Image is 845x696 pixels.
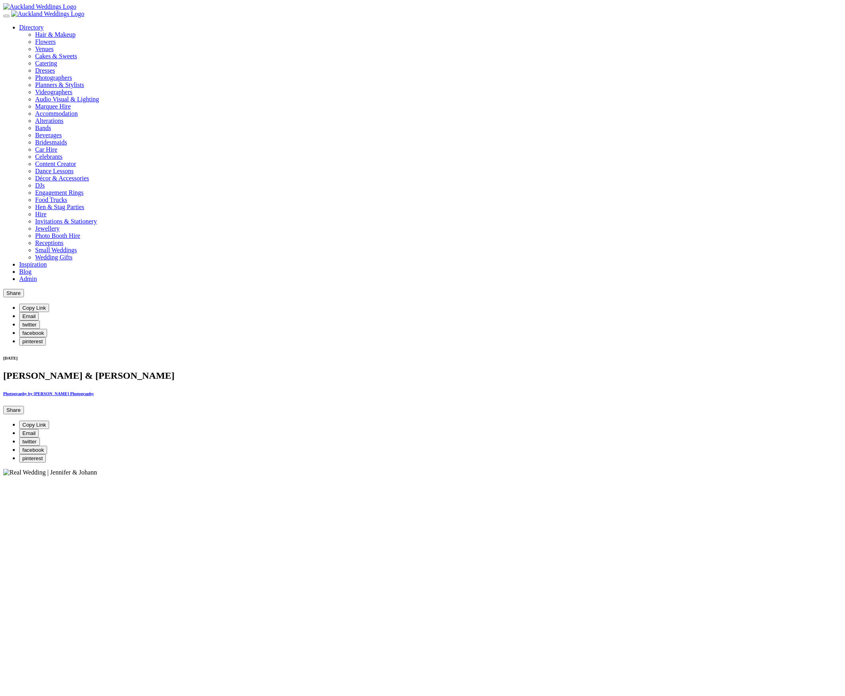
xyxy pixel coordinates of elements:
h1: [PERSON_NAME] & [PERSON_NAME] [3,370,842,381]
a: Alterations [35,117,63,124]
a: Small Weddings [35,247,77,253]
a: Wedding Gifts [35,254,72,261]
h6: [DATE] [3,356,842,360]
ul: Share [3,304,842,346]
a: Jewellery [35,225,59,232]
button: Copy Link [19,421,49,429]
a: Celebrants [35,153,62,160]
a: Flowers [35,38,842,45]
button: Share [3,289,24,297]
button: Email [19,429,39,437]
button: facebook [19,329,47,337]
a: Receptions [35,239,63,246]
a: Videographers [35,89,842,96]
a: Audio Visual & Lighting [35,96,842,103]
a: Car Hire [35,146,57,153]
a: Food Trucks [35,196,67,203]
a: Content Creator [35,160,76,167]
a: Admin [19,275,37,282]
a: Inspiration [19,261,47,268]
span: Share [6,407,21,413]
span: Share [6,290,21,296]
a: Planners & Stylists [35,81,842,89]
button: Menu [3,15,10,17]
a: Dresses [35,67,842,74]
a: Venues [35,45,842,53]
img: Auckland Weddings Logo [11,10,84,18]
a: Hair & Makeup [35,31,842,38]
button: facebook [19,446,47,454]
ul: Share [3,421,842,463]
button: twitter [19,437,40,446]
a: Hen & Stag Parties [35,204,84,210]
a: Hire [35,211,46,217]
a: Bridesmaids [35,139,67,146]
a: Marquee Hire [35,103,842,110]
a: Photographers [35,74,842,81]
a: Décor & Accessories [35,175,89,182]
a: Cakes & Sweets [35,53,842,60]
button: twitter [19,320,40,329]
img: Auckland Weddings Logo [3,3,76,10]
button: Share [3,406,24,414]
a: Invitations & Stationery [35,218,97,225]
a: Dance Lessons [35,168,73,174]
a: Photo Booth Hire [35,232,80,239]
button: pinterest [19,337,46,346]
a: Bands [35,125,51,131]
a: Photography by [PERSON_NAME] Photography [3,391,94,396]
a: Beverages [35,132,62,138]
img: Real Wedding | Jennifer & Johann [3,469,97,476]
a: DJs [35,182,45,189]
button: Copy Link [19,304,49,312]
a: Directory [19,24,44,31]
a: Blog [19,268,32,275]
a: Catering [35,60,842,67]
button: Email [19,312,39,320]
button: pinterest [19,454,46,463]
a: Engagement Rings [35,189,83,196]
a: Accommodation [35,110,78,117]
